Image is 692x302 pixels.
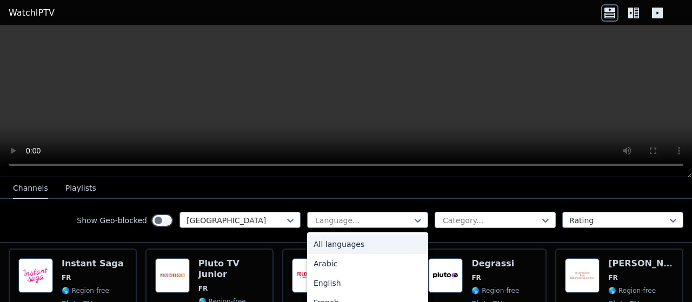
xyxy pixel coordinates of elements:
div: English [307,273,428,293]
span: 🌎 Region-free [62,286,109,295]
button: Channels [13,178,48,199]
h6: Instant Saga [62,258,124,269]
span: 🌎 Region-free [608,286,656,295]
button: Playlists [65,178,96,199]
span: FR [62,273,71,282]
img: Degrassi [428,258,463,293]
a: WatchIPTV [9,6,55,19]
img: Louis La Brocante [565,258,600,293]
h6: Degrassi [471,258,519,269]
span: FR [471,273,481,282]
div: Arabic [307,254,428,273]
img: Instant Saga [18,258,53,293]
h6: Pluto TV Junior [198,258,264,280]
img: Pluto TV Junior [155,258,190,293]
label: Show Geo-blocked [77,215,147,226]
span: 🌎 Region-free [471,286,519,295]
h6: [PERSON_NAME] [608,258,674,269]
div: All languages [307,234,428,254]
span: FR [198,284,208,293]
img: Telenantes [292,258,327,293]
span: FR [608,273,617,282]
